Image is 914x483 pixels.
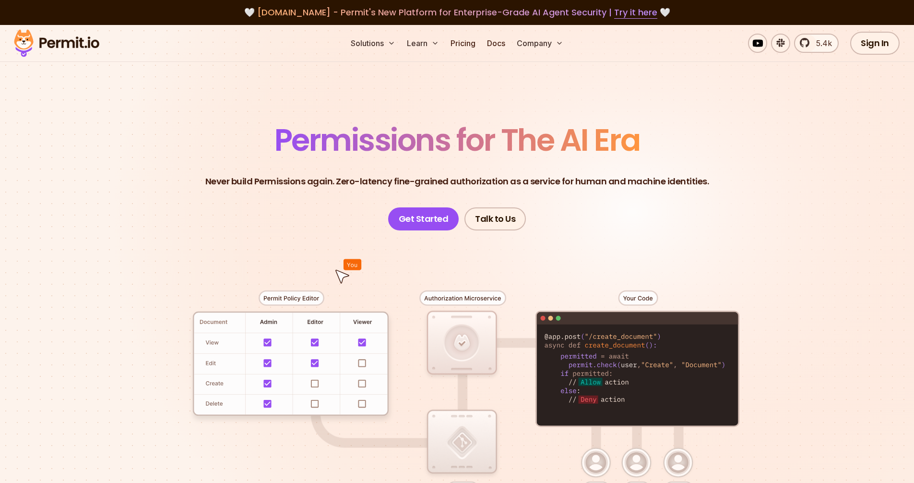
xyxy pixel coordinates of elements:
[403,34,443,53] button: Learn
[483,34,509,53] a: Docs
[257,6,657,18] span: [DOMAIN_NAME] - Permit's New Platform for Enterprise-Grade AI Agent Security |
[464,207,526,230] a: Talk to Us
[205,175,709,188] p: Never build Permissions again. Zero-latency fine-grained authorization as a service for human and...
[347,34,399,53] button: Solutions
[274,119,640,161] span: Permissions for The AI Era
[513,34,567,53] button: Company
[794,34,839,53] a: 5.4k
[810,37,832,49] span: 5.4k
[10,27,104,60] img: Permit logo
[447,34,479,53] a: Pricing
[23,6,891,19] div: 🤍 🤍
[614,6,657,19] a: Try it here
[850,32,900,55] a: Sign In
[388,207,459,230] a: Get Started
